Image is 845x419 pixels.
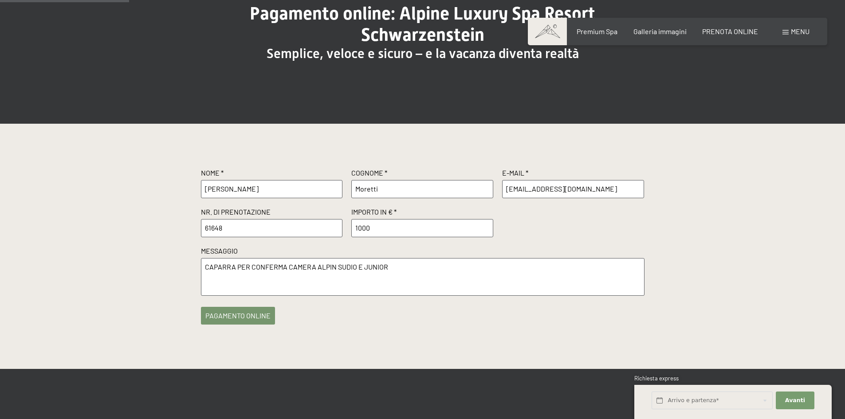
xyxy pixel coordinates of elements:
[201,246,645,258] label: Messaggio
[702,27,758,35] a: PRENOTA ONLINE
[791,27,810,35] span: Menu
[250,3,595,45] span: Pagamento online: Alpine Luxury Spa Resort Schwarzenstein
[776,392,814,410] button: Avanti
[633,27,687,35] a: Galleria immagini
[201,307,275,325] button: pagamento online
[201,207,343,219] label: Nr. di prenotazione
[634,375,679,382] span: Richiesta express
[502,168,644,180] label: E-Mail *
[267,46,579,61] span: Semplice, veloce e sicuro – e la vacanza diventa realtà
[577,27,617,35] a: Premium Spa
[785,396,805,404] span: Avanti
[351,168,493,180] label: Cognome *
[351,207,493,219] label: Importo in € *
[201,168,343,180] label: Nome *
